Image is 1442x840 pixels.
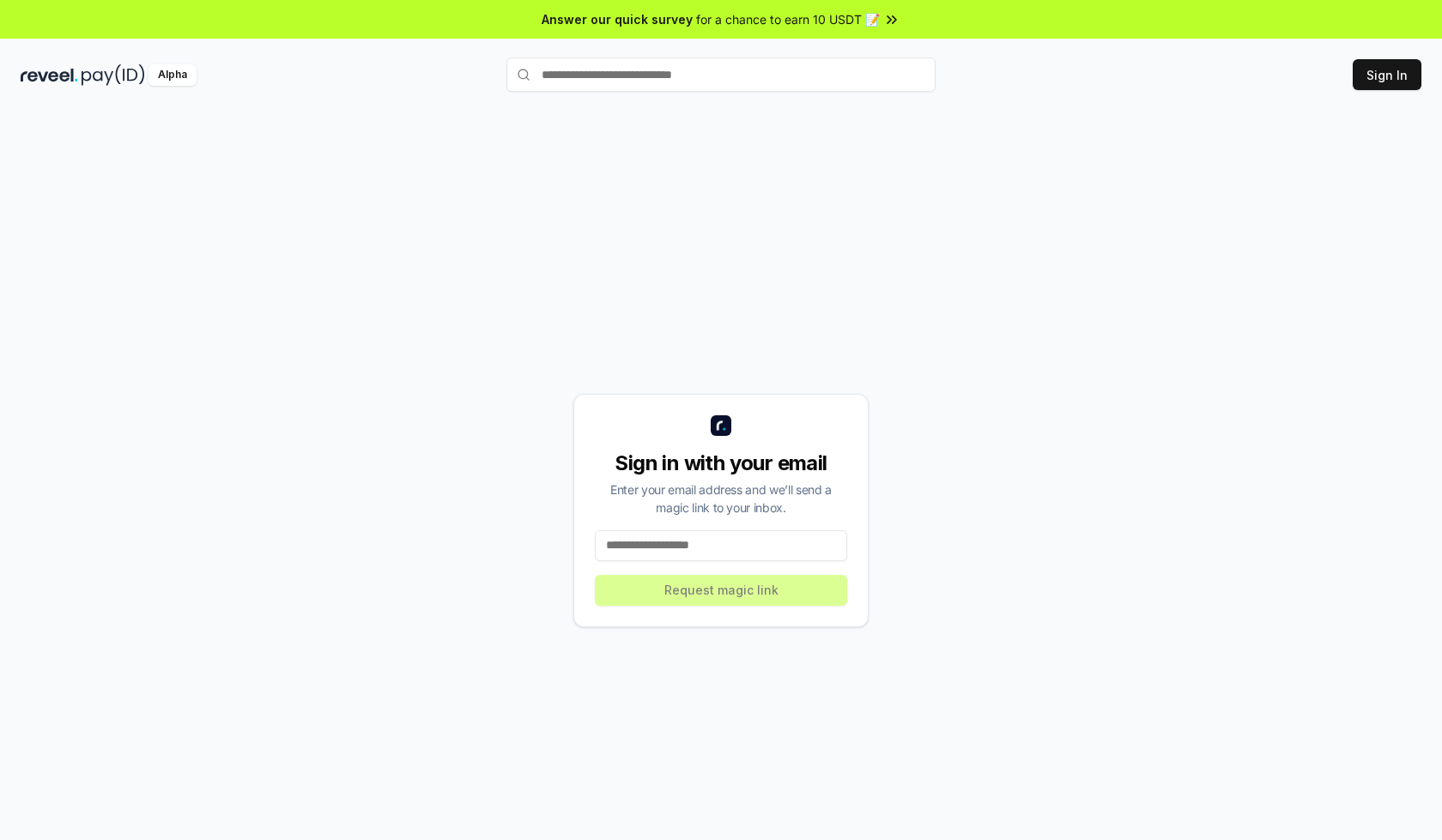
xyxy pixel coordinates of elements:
[595,480,847,517] div: Enter your email address and we’ll send a magic link to your inbox.
[21,64,78,86] img: reveel_dark
[542,10,693,28] span: Answer our quick survey
[696,10,880,28] span: for a chance to earn 10 USDT 📝
[595,450,847,477] div: Sign in with your email
[711,415,731,436] img: logo_small
[82,64,145,86] img: pay_id
[1353,59,1421,90] button: Sign In
[148,64,197,86] div: Alpha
